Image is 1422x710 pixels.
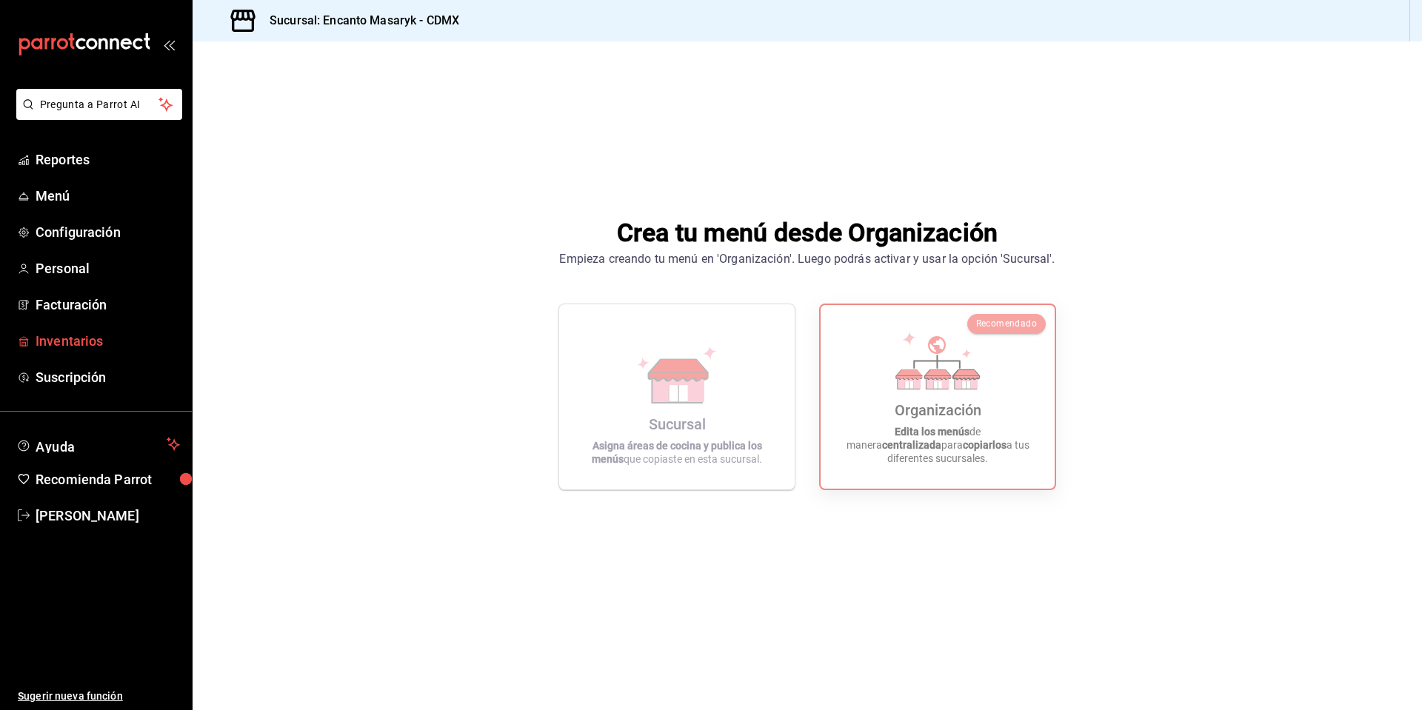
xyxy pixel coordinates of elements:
span: Sugerir nueva función [18,689,180,704]
div: Empieza creando tu menú en 'Organización'. Luego podrás activar y usar la opción 'Sucursal'. [559,250,1055,268]
span: Facturación [36,295,180,315]
strong: copiarlos [963,439,1007,451]
span: Inventarios [36,331,180,351]
h1: Crea tu menú desde Organización [559,215,1055,250]
span: Reportes [36,150,180,170]
p: de manera para a tus diferentes sucursales. [838,425,1037,465]
span: Recomienda Parrot [36,469,180,489]
strong: Edita los menús [895,426,969,438]
span: Configuración [36,222,180,242]
a: Pregunta a Parrot AI [10,107,182,123]
div: Organización [895,401,981,419]
div: Sucursal [649,415,706,433]
h3: Sucursal: Encanto Masaryk - CDMX [258,12,459,30]
button: open_drawer_menu [163,38,175,50]
strong: Asigna áreas de cocina y publica los menús [592,440,762,465]
span: Suscripción [36,367,180,387]
p: que copiaste en esta sucursal. [577,439,777,466]
span: Menú [36,186,180,206]
button: Pregunta a Parrot AI [16,89,182,120]
span: Ayuda [36,435,161,453]
span: Pregunta a Parrot AI [40,97,159,113]
span: Recomendado [976,318,1037,329]
span: Personal [36,258,180,278]
strong: centralizada [882,439,941,451]
span: [PERSON_NAME] [36,506,180,526]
